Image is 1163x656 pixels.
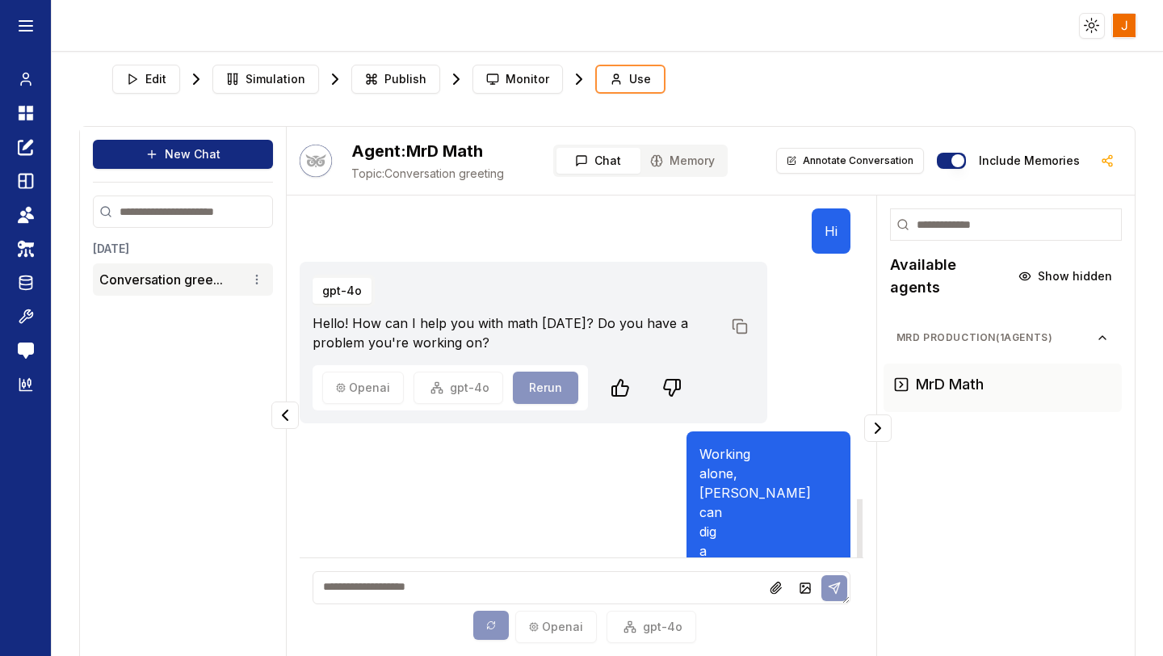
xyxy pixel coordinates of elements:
[629,71,651,87] span: Use
[776,148,924,174] button: Annotate Conversation
[595,65,665,94] button: Use
[300,145,332,177] img: Bot
[384,71,426,87] span: Publish
[313,278,372,304] button: gpt-4o
[937,153,966,169] button: Include memories in the messages below
[1113,14,1136,37] img: ACg8ocLn0HdG8OQKtxxsAaZE6qWdtt8gvzqePZPR29Bq4TgEr-DTug=s96-c
[246,71,305,87] span: Simulation
[300,145,332,177] button: Talk with Hootie
[896,331,1096,344] span: MrD Production ( 1 agents)
[351,166,504,182] span: Conversation greeting
[212,65,319,94] button: Simulation
[670,153,715,169] span: Memory
[916,373,984,396] h3: MrD Math
[472,65,563,94] button: Monitor
[825,221,838,241] p: Hi
[979,155,1080,166] label: Include memories in the messages below
[99,270,223,289] button: Conversation gree...
[313,313,722,352] p: Hello! How can I help you with math [DATE]? Do you have a problem you're working on?
[93,140,273,169] button: New Chat
[18,343,34,359] img: feedback
[864,414,892,442] button: Collapse panel
[1009,263,1122,289] button: Show hidden
[247,270,267,289] button: Conversation options
[351,65,440,94] button: Publish
[351,140,504,162] h2: MrD Math
[506,71,549,87] span: Monitor
[93,241,273,257] h3: [DATE]
[890,254,1009,299] h2: Available agents
[884,325,1122,351] button: MrD Production(1agents)
[145,71,166,87] span: Edit
[112,65,180,94] button: Edit
[594,153,621,169] span: Chat
[1038,268,1112,284] span: Show hidden
[271,402,299,429] button: Collapse panel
